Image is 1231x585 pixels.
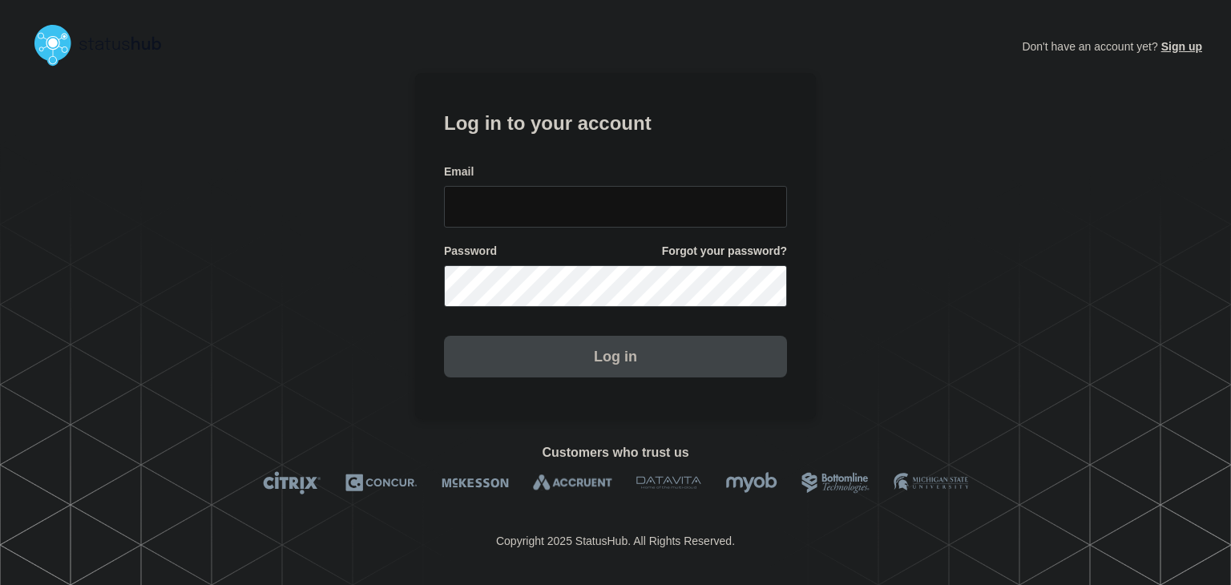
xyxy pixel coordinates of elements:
[444,164,474,180] span: Email
[662,244,787,259] a: Forgot your password?
[636,471,701,494] img: DataVita logo
[725,471,777,494] img: myob logo
[444,244,497,259] span: Password
[444,186,787,228] input: email input
[263,471,321,494] img: Citrix logo
[1022,27,1202,66] p: Don't have an account yet?
[496,535,735,547] p: Copyright 2025 StatusHub. All Rights Reserved.
[444,265,787,307] input: password input
[444,336,787,377] button: Log in
[29,446,1202,460] h2: Customers who trust us
[1158,40,1202,53] a: Sign up
[894,471,968,494] img: MSU logo
[29,19,181,71] img: StatusHub logo
[801,471,870,494] img: Bottomline logo
[533,471,612,494] img: Accruent logo
[442,471,509,494] img: McKesson logo
[444,107,787,136] h1: Log in to your account
[345,471,418,494] img: Concur logo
